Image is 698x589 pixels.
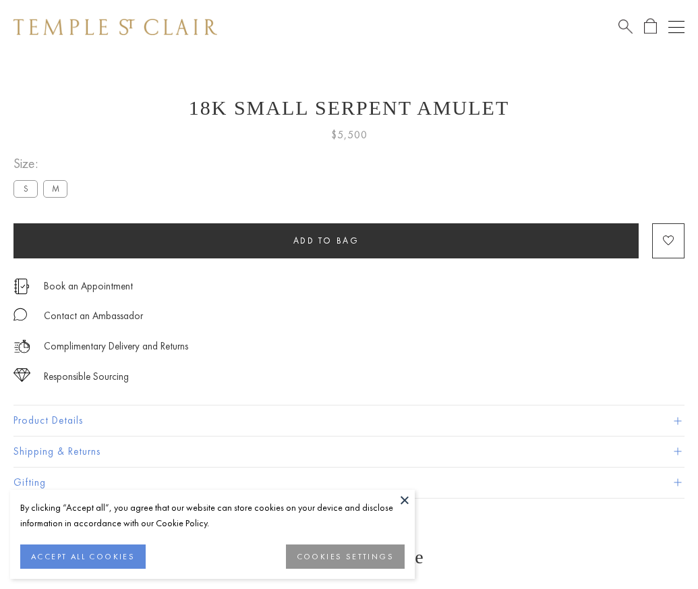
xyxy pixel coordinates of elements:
[13,338,30,355] img: icon_delivery.svg
[13,405,685,436] button: Product Details
[13,279,30,294] img: icon_appointment.svg
[44,279,133,293] a: Book an Appointment
[13,368,30,382] img: icon_sourcing.svg
[13,223,639,258] button: Add to bag
[13,180,38,197] label: S
[13,152,73,175] span: Size:
[44,368,129,385] div: Responsible Sourcing
[286,544,405,569] button: COOKIES SETTINGS
[668,19,685,35] button: Open navigation
[13,437,685,467] button: Shipping & Returns
[331,126,368,144] span: $5,500
[13,468,685,498] button: Gifting
[20,544,146,569] button: ACCEPT ALL COOKIES
[618,18,633,35] a: Search
[293,235,359,246] span: Add to bag
[43,180,67,197] label: M
[44,338,188,355] p: Complimentary Delivery and Returns
[13,308,27,321] img: MessageIcon-01_2.svg
[44,308,143,325] div: Contact an Ambassador
[20,500,405,531] div: By clicking “Accept all”, you agree that our website can store cookies on your device and disclos...
[13,19,217,35] img: Temple St. Clair
[13,96,685,119] h1: 18K Small Serpent Amulet
[644,18,657,35] a: Open Shopping Bag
